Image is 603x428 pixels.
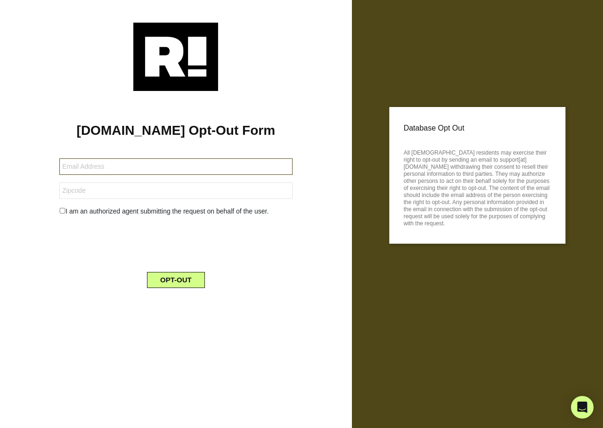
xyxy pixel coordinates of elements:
p: Database Opt Out [404,121,551,135]
input: Email Address [59,158,292,175]
input: Zipcode [59,182,292,199]
div: I am an authorized agent submitting the request on behalf of the user. [52,206,299,216]
h1: [DOMAIN_NAME] Opt-Out Form [14,123,338,139]
img: Retention.com [133,23,218,91]
button: OPT-OUT [147,272,205,288]
iframe: reCAPTCHA [104,224,247,261]
div: Open Intercom Messenger [571,396,594,419]
p: All [DEMOGRAPHIC_DATA] residents may exercise their right to opt-out by sending an email to suppo... [404,147,551,227]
